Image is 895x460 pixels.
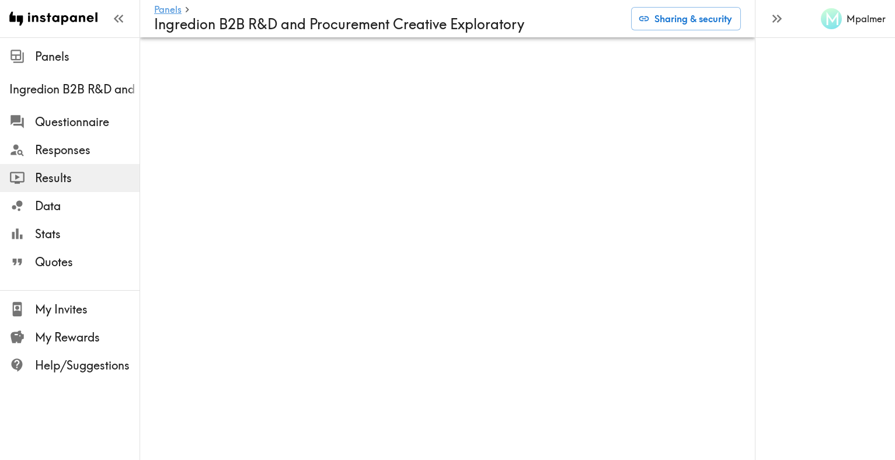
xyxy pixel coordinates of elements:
span: Ingredion B2B R&D and Procurement Creative Exploratory [9,81,140,97]
span: Quotes [35,254,140,270]
span: Results [35,170,140,186]
span: Stats [35,226,140,242]
a: Panels [154,5,182,16]
span: Questionnaire [35,114,140,130]
h6: Mpalmer [847,12,886,25]
h4: Ingredion B2B R&D and Procurement Creative Exploratory [154,16,622,33]
span: Help/Suggestions [35,357,140,374]
span: My Rewards [35,329,140,346]
span: Data [35,198,140,214]
span: M [825,9,840,29]
span: Panels [35,48,140,65]
span: My Invites [35,301,140,318]
button: Sharing & security [631,7,741,30]
span: Responses [35,142,140,158]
